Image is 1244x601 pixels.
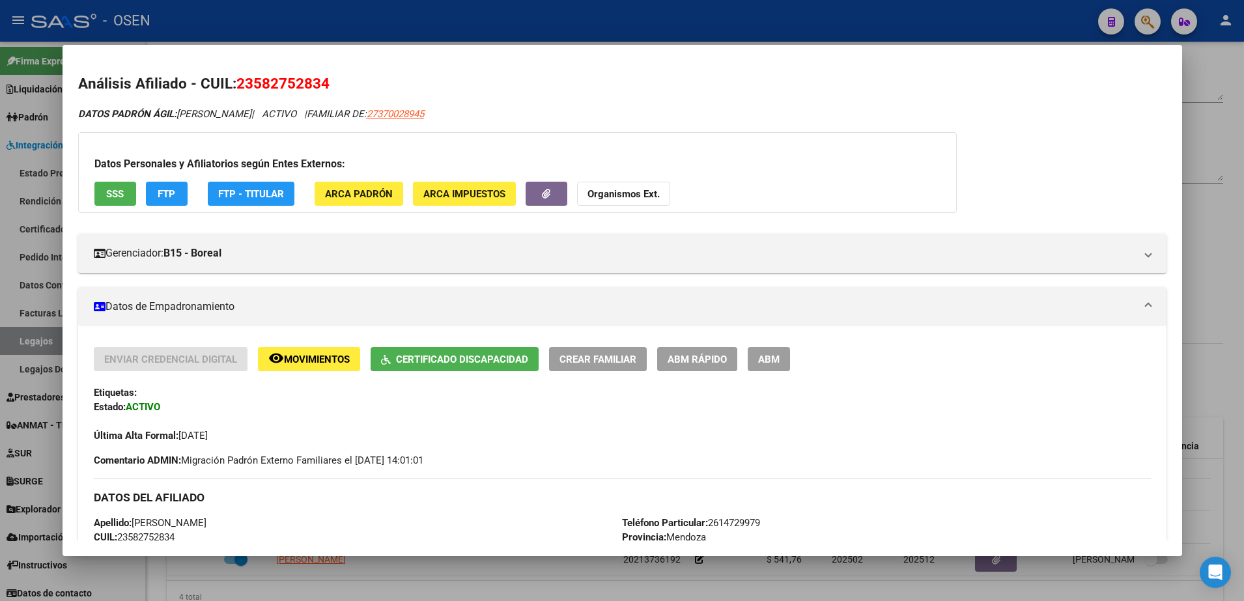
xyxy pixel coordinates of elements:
span: [PERSON_NAME] [78,108,251,120]
button: Organismos Ext. [577,182,670,206]
button: ARCA Impuestos [413,182,516,206]
button: ABM [748,347,790,371]
strong: Organismos Ext. [587,188,660,200]
button: ARCA Padrón [315,182,403,206]
span: Crear Familiar [559,354,636,365]
span: Enviar Credencial Digital [104,354,237,365]
span: 2614729979 [622,517,760,529]
button: Crear Familiar [549,347,647,371]
span: ARCA Impuestos [423,188,505,200]
span: SSS [106,188,124,200]
span: Certificado Discapacidad [396,354,528,365]
mat-expansion-panel-header: Gerenciador:B15 - Boreal [78,234,1166,273]
strong: Comentario ADMIN: [94,454,181,466]
span: Mendoza [622,531,706,543]
span: [DATE] [94,430,208,441]
div: Open Intercom Messenger [1200,557,1231,588]
strong: Última Alta Formal: [94,430,178,441]
span: ABM [758,354,780,365]
span: ABM Rápido [668,354,727,365]
mat-panel-title: Gerenciador: [94,245,1135,261]
span: FTP [158,188,175,200]
button: SSS [94,182,136,206]
span: 23582752834 [236,75,330,92]
strong: DATOS PADRÓN ÁGIL: [78,108,177,120]
i: | ACTIVO | [78,108,424,120]
strong: ACTIVO [126,401,160,413]
span: Migración Padrón Externo Familiares el [DATE] 14:01:01 [94,453,423,468]
h2: Análisis Afiliado - CUIL: [78,73,1166,95]
strong: B15 - Boreal [163,245,221,261]
span: 23582752834 [94,531,175,543]
strong: Estado: [94,401,126,413]
h3: DATOS DEL AFILIADO [94,490,1151,505]
h3: Datos Personales y Afiliatorios según Entes Externos: [94,156,940,172]
button: FTP [146,182,188,206]
span: [PERSON_NAME] [94,517,206,529]
mat-expansion-panel-header: Datos de Empadronamiento [78,287,1166,326]
strong: Provincia: [622,531,666,543]
button: FTP - Titular [208,182,294,206]
span: FAMILIAR DE: [307,108,424,120]
strong: CUIL: [94,531,117,543]
span: FTP - Titular [218,188,284,200]
button: Certificado Discapacidad [371,347,539,371]
strong: Etiquetas: [94,387,137,398]
strong: Apellido: [94,517,132,529]
span: Movimientos [284,354,350,365]
mat-panel-title: Datos de Empadronamiento [94,299,1135,314]
strong: Teléfono Particular: [622,517,708,529]
button: ABM Rápido [657,347,737,371]
button: Movimientos [258,347,360,371]
button: Enviar Credencial Digital [94,347,247,371]
mat-icon: remove_red_eye [268,350,284,366]
span: 27370028945 [367,108,424,120]
span: ARCA Padrón [325,188,393,200]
